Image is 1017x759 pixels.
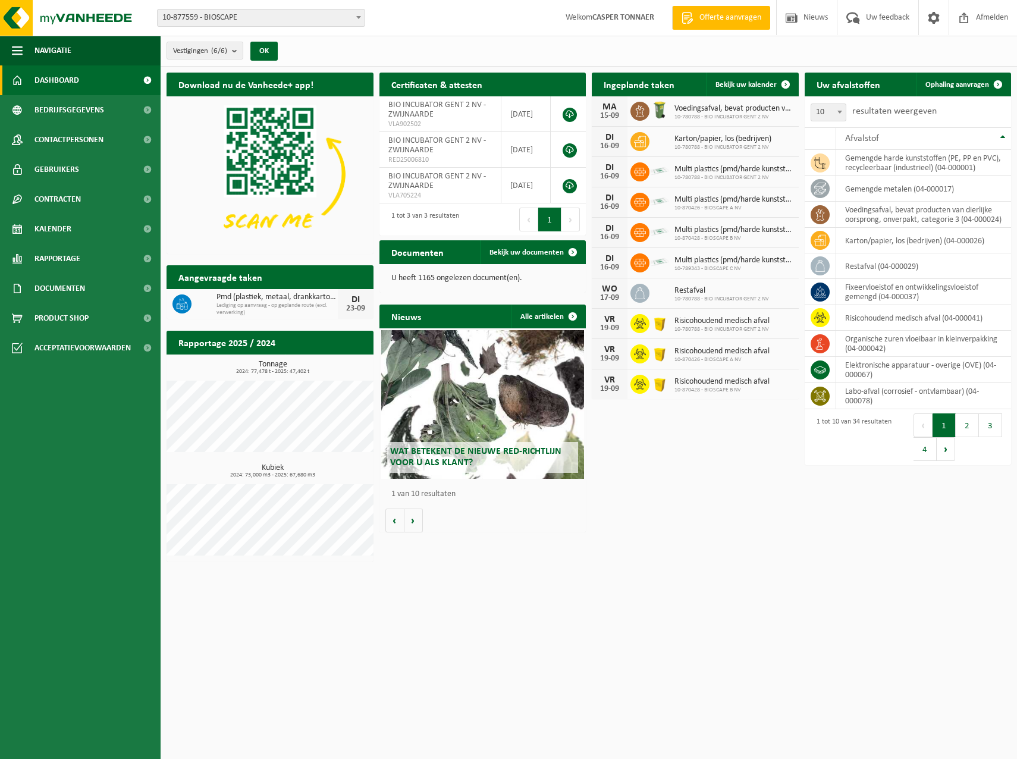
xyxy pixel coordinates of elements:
h2: Ingeplande taken [592,73,686,96]
h2: Rapportage 2025 / 2024 [167,331,287,354]
span: Contracten [34,184,81,214]
span: Acceptatievoorwaarden [34,333,131,363]
span: Bekijk uw documenten [489,249,564,256]
span: Risicohoudend medisch afval [674,347,770,356]
td: restafval (04-000029) [836,253,1012,279]
div: 19-09 [598,385,621,393]
a: Offerte aanvragen [672,6,770,30]
img: LP-SK-00500-LPE-16 [649,252,670,272]
img: LP-SB-00050-HPE-22 [649,343,670,363]
button: 1 [933,413,956,437]
div: DI [598,224,621,233]
span: Restafval [674,286,769,296]
span: Ophaling aanvragen [925,81,989,89]
span: Bekijk uw kalender [715,81,777,89]
span: VLA705224 [388,191,492,200]
label: resultaten weergeven [852,106,937,116]
div: 16-09 [598,142,621,150]
button: 4 [914,437,937,461]
button: 2 [956,413,979,437]
span: BIO INCUBATOR GENT 2 NV - ZWIJNAARDE [388,101,486,119]
span: Karton/papier, los (bedrijven) [674,134,771,144]
td: risicohoudend medisch afval (04-000041) [836,305,1012,331]
a: Bekijk rapportage [285,354,372,378]
h2: Certificaten & attesten [379,73,494,96]
span: BIO INCUBATOR GENT 2 NV - ZWIJNAARDE [388,136,486,155]
div: WO [598,284,621,294]
div: 16-09 [598,264,621,272]
h2: Nieuws [379,305,433,328]
span: 10-780788 - BIO INCUBATOR GENT 2 NV [674,174,793,181]
div: DI [598,254,621,264]
span: 10-870426 - BIOSCAPE A NV [674,356,770,363]
span: BIO INCUBATOR GENT 2 NV - ZWIJNAARDE [388,172,486,190]
button: Previous [914,413,933,437]
span: Kalender [34,214,71,244]
a: Wat betekent de nieuwe RED-richtlijn voor u als klant? [381,330,584,479]
span: 10-780788 - BIO INCUBATOR GENT 2 NV [674,326,770,333]
span: Dashboard [34,65,79,95]
span: 10-780788 - BIO INCUBATOR GENT 2 NV [674,144,771,151]
div: 17-09 [598,294,621,302]
h3: Tonnage [172,360,373,375]
td: gemengde metalen (04-000017) [836,176,1012,202]
p: U heeft 1165 ongelezen document(en). [391,274,575,283]
span: Lediging op aanvraag - op geplande route (excl. verwerking) [216,302,338,316]
img: LP-SK-00500-LPE-16 [649,161,670,181]
span: Multi plastics (pmd/harde kunststoffen/spanbanden/eps/folie naturel/folie gemeng... [674,256,793,265]
span: 10-877559 - BIOSCAPE [158,10,365,26]
span: Risicohoudend medisch afval [674,316,770,326]
span: 10-870428 - BIOSCAPE B NV [674,235,793,242]
count: (6/6) [211,47,227,55]
span: Voedingsafval, bevat producten van dierlijke oorsprong, onverpakt, categorie 3 [674,104,793,114]
span: Contactpersonen [34,125,103,155]
div: VR [598,315,621,324]
span: 10 [811,104,846,121]
span: VLA902502 [388,120,492,129]
div: 16-09 [598,172,621,181]
h2: Download nu de Vanheede+ app! [167,73,325,96]
td: [DATE] [501,132,551,168]
img: LP-SK-00500-LPE-16 [649,221,670,241]
p: 1 van 10 resultaten [391,490,580,498]
td: fixeervloeistof en ontwikkelingsvloeistof gemengd (04-000037) [836,279,1012,305]
td: [DATE] [501,96,551,132]
td: voedingsafval, bevat producten van dierlijke oorsprong, onverpakt, categorie 3 (04-000024) [836,202,1012,228]
span: Offerte aanvragen [696,12,764,24]
td: karton/papier, los (bedrijven) (04-000026) [836,228,1012,253]
span: 10-780788 - BIO INCUBATOR GENT 2 NV [674,296,769,303]
div: 1 tot 10 van 34 resultaten [811,412,892,462]
span: Multi plastics (pmd/harde kunststoffen/spanbanden/eps/folie naturel/folie gemeng... [674,195,793,205]
button: 3 [979,413,1002,437]
h2: Aangevraagde taken [167,265,274,288]
span: 10-870426 - BIOSCAPE A NV [674,205,793,212]
div: VR [598,345,621,355]
a: Bekijk uw kalender [706,73,798,96]
div: DI [598,163,621,172]
span: Wat betekent de nieuwe RED-richtlijn voor u als klant? [390,447,561,468]
td: [DATE] [501,168,551,203]
img: LP-SK-00500-LPE-16 [649,191,670,211]
span: Product Shop [34,303,89,333]
button: Vorige [385,509,404,532]
div: 16-09 [598,233,621,241]
button: Previous [519,208,538,231]
div: VR [598,375,621,385]
button: Vestigingen(6/6) [167,42,243,59]
span: 10-780788 - BIO INCUBATOR GENT 2 NV [674,114,793,121]
td: organische zuren vloeibaar in kleinverpakking (04-000042) [836,331,1012,357]
td: labo-afval (corrosief - ontvlambaar) (04-000078) [836,383,1012,409]
span: Navigatie [34,36,71,65]
span: RED25006810 [388,155,492,165]
span: Pmd (plastiek, metaal, drankkartons) (bedrijven) [216,293,338,302]
button: OK [250,42,278,61]
div: 1 tot 3 van 3 resultaten [385,206,459,233]
img: LP-SB-00050-HPE-22 [649,312,670,333]
td: elektronische apparatuur - overige (OVE) (04-000067) [836,357,1012,383]
a: Bekijk uw documenten [480,240,585,264]
span: 10-877559 - BIOSCAPE [157,9,365,27]
strong: CASPER TONNAER [592,13,654,22]
img: LP-SB-00050-HPE-22 [649,373,670,393]
div: 19-09 [598,324,621,333]
button: 1 [538,208,561,231]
